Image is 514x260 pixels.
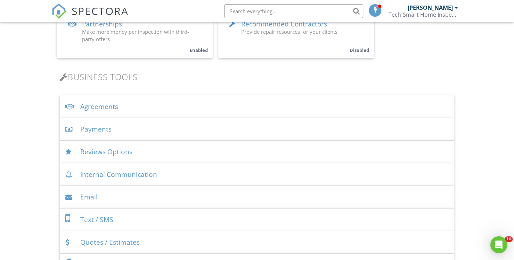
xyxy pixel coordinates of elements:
[350,47,369,53] small: Disabled
[60,163,454,186] div: Internal Communication
[60,72,454,81] h3: Business Tools
[241,28,337,35] span: Provide repair resources for your clients
[190,47,208,53] small: Enabled
[218,14,374,58] a: Recommended Contractors Provide repair resources for your clients Disabled
[60,95,454,118] div: Agreements
[72,3,129,18] span: SPECTORA
[60,141,454,163] div: Reviews Options
[60,208,454,231] div: Text / SMS
[241,19,327,29] span: Recommended Contractors
[57,14,213,58] a: Partnerships Make more money per inspection with third-party offers Enabled
[51,3,67,19] img: The Best Home Inspection Software - Spectora
[60,231,454,254] div: Quotes / Estimates
[60,118,454,141] div: Payments
[389,11,458,18] div: Tech-Smart Home Inspections, LLC
[490,236,507,253] div: Open Intercom Messenger
[82,28,189,42] span: Make more money per inspection with third-party offers
[60,186,454,208] div: Email
[51,9,129,24] a: SPECTORA
[224,4,363,18] input: Search everything...
[505,236,513,242] span: 10
[408,4,453,11] div: [PERSON_NAME]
